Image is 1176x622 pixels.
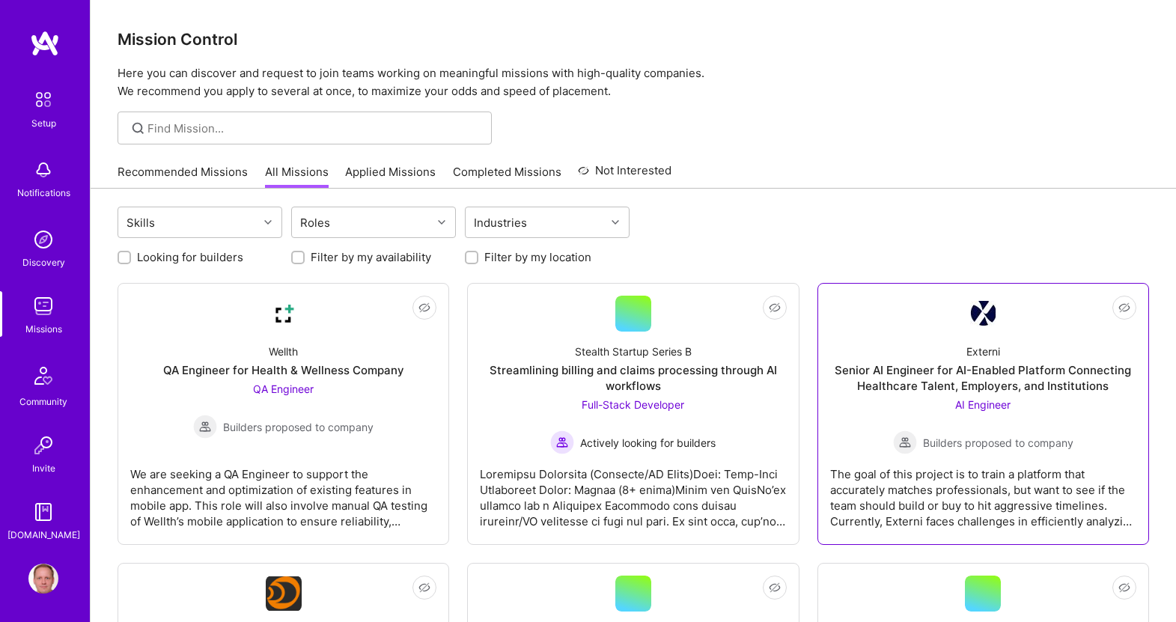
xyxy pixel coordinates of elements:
img: setup [28,84,59,115]
a: Not Interested [578,162,671,189]
a: All Missions [265,164,329,189]
h3: Mission Control [118,30,1149,49]
i: icon Chevron [264,219,272,226]
div: Stealth Startup Series B [575,344,692,359]
div: Wellth [269,344,298,359]
div: Invite [32,460,55,476]
i: icon EyeClosed [769,582,781,594]
img: Company Logo [266,576,302,611]
a: Applied Missions [345,164,436,189]
a: Company LogoExterniSenior AI Engineer for AI-Enabled Platform Connecting Healthcare Talent, Emplo... [830,296,1136,532]
a: Recommended Missions [118,164,248,189]
div: We are seeking a QA Engineer to support the enhancement and optimization of existing features in ... [130,454,436,529]
a: User Avatar [25,564,62,594]
span: QA Engineer [253,382,314,395]
span: Full-Stack Developer [582,398,684,411]
p: Here you can discover and request to join teams working on meaningful missions with high-quality ... [118,64,1149,100]
i: icon EyeClosed [418,582,430,594]
label: Filter by my availability [311,249,431,265]
span: AI Engineer [955,398,1011,411]
i: icon EyeClosed [1118,302,1130,314]
img: bell [28,155,58,185]
div: Externi [966,344,1000,359]
i: icon EyeClosed [418,302,430,314]
img: Company Logo [970,301,996,326]
a: Company LogoWellthQA Engineer for Health & Wellness CompanyQA Engineer Builders proposed to compa... [130,296,436,532]
div: Streamlining billing and claims processing through AI workflows [480,362,786,394]
i: icon Chevron [438,219,445,226]
img: discovery [28,225,58,254]
div: Industries [470,212,531,234]
i: icon SearchGrey [130,120,147,137]
img: Builders proposed to company [893,430,917,454]
img: Company Logo [266,296,302,332]
i: icon EyeClosed [1118,582,1130,594]
div: Setup [31,115,56,131]
img: logo [30,30,60,57]
input: Find Mission... [147,121,481,136]
img: User Avatar [28,564,58,594]
span: Builders proposed to company [923,435,1073,451]
div: Community [19,394,67,409]
img: Builders proposed to company [193,415,217,439]
div: The goal of this project is to train a platform that accurately matches professionals, but want t... [830,454,1136,529]
img: guide book [28,497,58,527]
img: Community [25,358,61,394]
div: Skills [123,212,159,234]
span: Actively looking for builders [580,435,716,451]
img: Actively looking for builders [550,430,574,454]
a: Stealth Startup Series BStreamlining billing and claims processing through AI workflowsFull-Stack... [480,296,786,532]
i: icon EyeClosed [769,302,781,314]
div: Loremipsu Dolorsita (Consecte/AD Elits)Doei: Temp-Inci Utlaboreet Dolor: Magnaa (8+ enima)Minim v... [480,454,786,529]
div: QA Engineer for Health & Wellness Company [163,362,404,378]
label: Looking for builders [137,249,243,265]
div: Roles [296,212,334,234]
div: Notifications [17,185,70,201]
div: [DOMAIN_NAME] [7,527,80,543]
div: Missions [25,321,62,337]
div: Senior AI Engineer for AI-Enabled Platform Connecting Healthcare Talent, Employers, and Institutions [830,362,1136,394]
img: teamwork [28,291,58,321]
i: icon Chevron [612,219,619,226]
a: Completed Missions [453,164,561,189]
label: Filter by my location [484,249,591,265]
span: Builders proposed to company [223,419,374,435]
img: Invite [28,430,58,460]
div: Discovery [22,254,65,270]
